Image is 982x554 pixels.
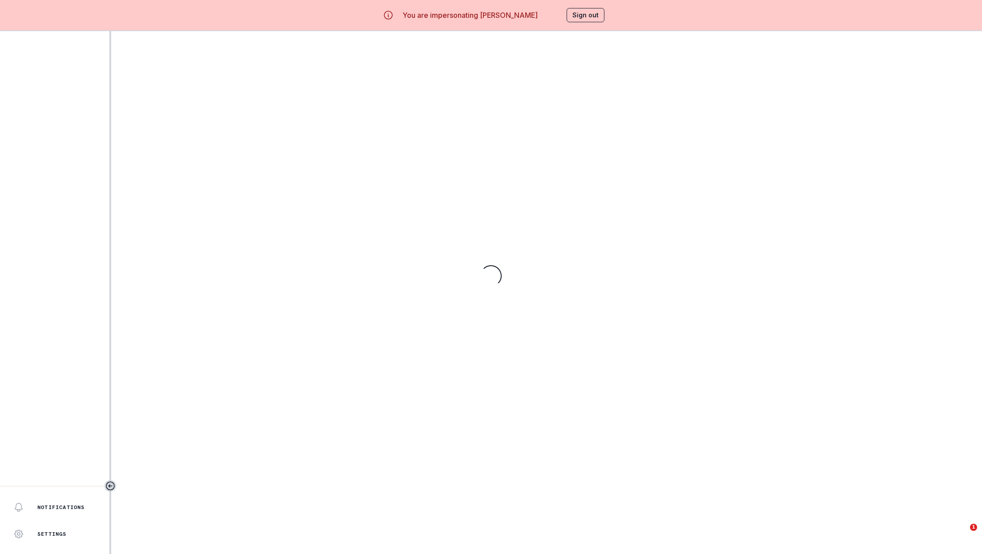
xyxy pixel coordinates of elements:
[37,530,67,538] p: Settings
[37,504,85,511] p: Notifications
[402,10,538,20] p: You are impersonating [PERSON_NAME]
[567,8,604,22] button: Sign out
[970,524,977,531] span: 1
[105,480,116,492] button: Toggle sidebar
[952,524,973,545] iframe: Intercom live chat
